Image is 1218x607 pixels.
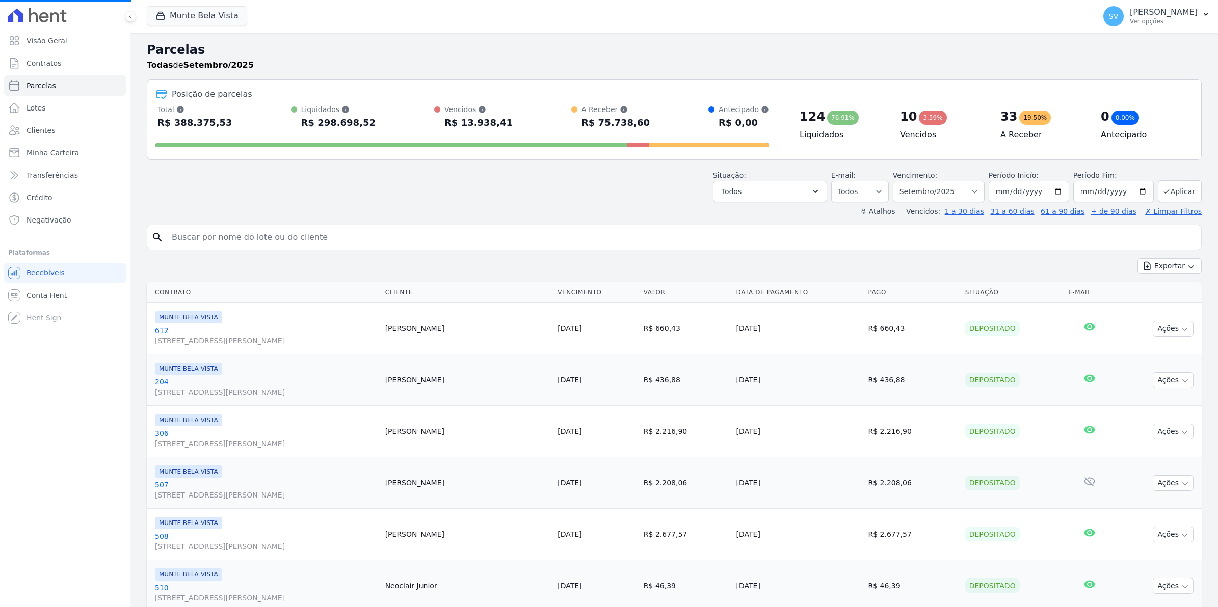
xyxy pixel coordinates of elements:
td: R$ 2.677,57 [864,509,961,560]
th: E-mail [1064,282,1115,303]
span: MUNTE BELA VISTA [155,414,222,426]
div: Posição de parcelas [172,88,252,100]
p: Ver opções [1130,17,1198,25]
span: Todos [722,185,742,198]
span: MUNTE BELA VISTA [155,568,222,581]
label: Situação: [713,171,746,179]
td: R$ 436,88 [864,354,961,406]
button: Munte Bela Vista [147,6,247,25]
td: R$ 2.208,06 [864,457,961,509]
button: Ações [1153,372,1194,388]
span: Transferências [27,170,78,180]
td: R$ 2.677,57 [640,509,732,560]
label: Período Inicío: [989,171,1039,179]
div: Liquidados [301,104,376,115]
span: [STREET_ADDRESS][PERSON_NAME] [155,541,377,551]
th: Vencimento [553,282,640,303]
button: Todos [713,181,827,202]
div: Depositado [965,527,1020,541]
span: Visão Geral [27,36,67,46]
span: Parcelas [27,80,56,91]
div: A Receber [581,104,650,115]
p: de [147,59,254,71]
a: Negativação [4,210,126,230]
td: [DATE] [732,354,864,406]
th: Data de Pagamento [732,282,864,303]
th: Pago [864,282,961,303]
span: MUNTE BELA VISTA [155,311,222,323]
a: 507[STREET_ADDRESS][PERSON_NAME] [155,480,377,500]
h4: Antecipado [1101,129,1185,141]
th: Valor [640,282,732,303]
h4: Vencidos [900,129,984,141]
td: [PERSON_NAME] [381,509,554,560]
a: 31 a 60 dias [990,207,1034,215]
td: R$ 660,43 [864,303,961,354]
span: [STREET_ADDRESS][PERSON_NAME] [155,438,377,449]
span: Recebíveis [27,268,65,278]
td: R$ 436,88 [640,354,732,406]
span: [STREET_ADDRESS][PERSON_NAME] [155,490,377,500]
button: Ações [1153,578,1194,594]
div: R$ 0,00 [719,115,769,131]
div: Depositado [965,476,1020,490]
td: [DATE] [732,406,864,457]
a: Parcelas [4,75,126,96]
div: Plataformas [8,246,122,259]
a: ✗ Limpar Filtros [1141,207,1202,215]
td: [DATE] [732,303,864,354]
div: Depositado [965,321,1020,336]
span: SV [1109,13,1118,20]
td: R$ 2.208,06 [640,457,732,509]
div: 19,50% [1019,111,1051,125]
button: Exportar [1137,258,1202,274]
a: 204[STREET_ADDRESS][PERSON_NAME] [155,377,377,397]
th: Contrato [147,282,381,303]
a: 612[STREET_ADDRESS][PERSON_NAME] [155,325,377,346]
td: R$ 2.216,90 [640,406,732,457]
a: + de 90 dias [1091,207,1136,215]
a: Crédito [4,187,126,208]
th: Situação [961,282,1064,303]
button: Ações [1153,527,1194,542]
button: SV [PERSON_NAME] Ver opções [1095,2,1218,31]
div: 33 [1000,108,1017,125]
div: Depositado [965,578,1020,593]
a: [DATE] [558,427,581,435]
button: Ações [1153,475,1194,491]
a: [DATE] [558,376,581,384]
div: 10 [900,108,917,125]
h4: Liquidados [800,129,884,141]
div: Antecipado [719,104,769,115]
label: Período Fim: [1073,170,1154,181]
a: 306[STREET_ADDRESS][PERSON_NAME] [155,428,377,449]
span: MUNTE BELA VISTA [155,465,222,478]
a: Conta Hent [4,285,126,306]
input: Buscar por nome do lote ou do cliente [166,227,1197,247]
div: R$ 298.698,52 [301,115,376,131]
a: 61 a 90 dias [1041,207,1084,215]
a: Clientes [4,120,126,141]
td: R$ 2.216,90 [864,406,961,457]
td: [DATE] [732,509,864,560]
button: Ações [1153,321,1194,337]
label: Vencimento: [893,171,937,179]
td: [DATE] [732,457,864,509]
td: R$ 660,43 [640,303,732,354]
strong: Todas [147,60,173,70]
div: 124 [800,108,825,125]
div: 3,59% [919,111,946,125]
a: 1 a 30 dias [945,207,984,215]
div: 0,00% [1111,111,1139,125]
span: Contratos [27,58,61,68]
span: [STREET_ADDRESS][PERSON_NAME] [155,336,377,346]
td: [PERSON_NAME] [381,354,554,406]
td: [PERSON_NAME] [381,406,554,457]
span: Crédito [27,192,52,203]
a: Lotes [4,98,126,118]
div: R$ 13.938,41 [444,115,513,131]
p: [PERSON_NAME] [1130,7,1198,17]
div: Vencidos [444,104,513,115]
span: Clientes [27,125,55,135]
a: [DATE] [558,324,581,333]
